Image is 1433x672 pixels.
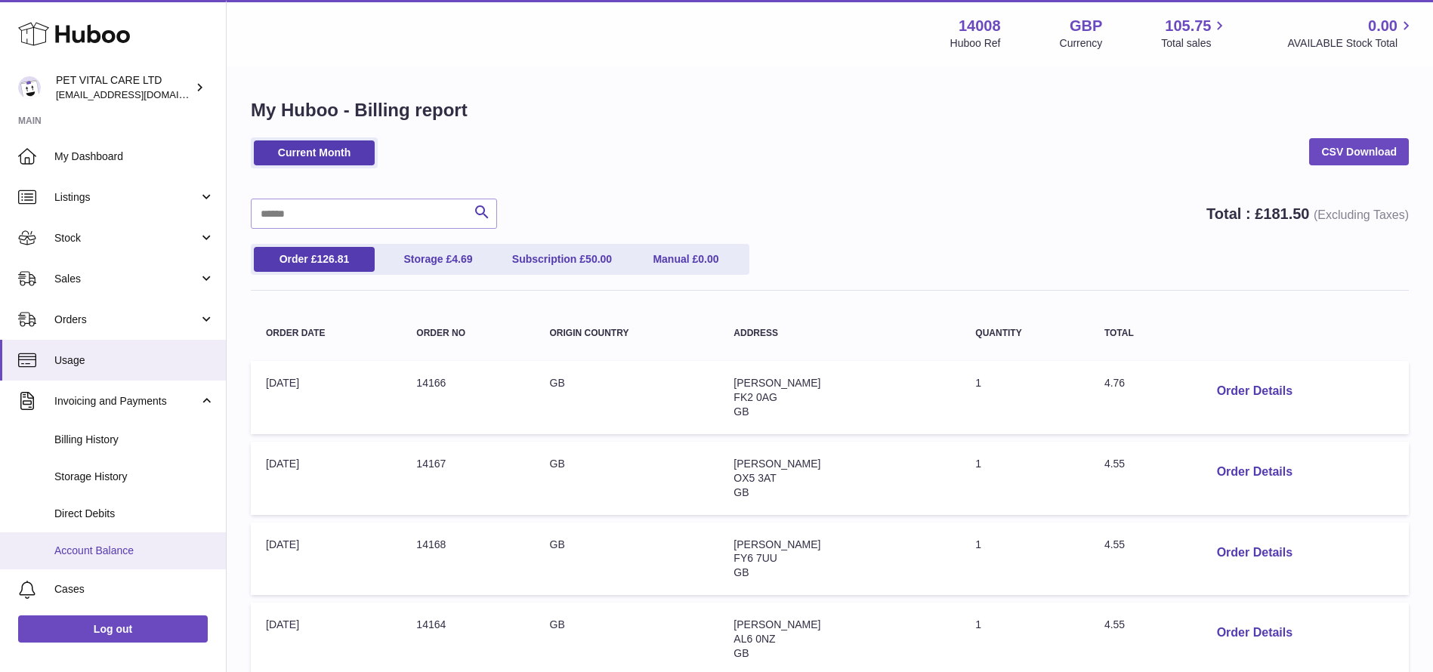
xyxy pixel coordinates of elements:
span: 4.55 [1104,538,1125,550]
span: AVAILABLE Stock Total [1287,36,1415,51]
a: Current Month [254,140,375,165]
div: Currency [1060,36,1103,51]
span: GB [733,566,749,578]
span: Listings [54,190,199,205]
span: 4.55 [1104,458,1125,470]
th: Order Date [251,313,401,353]
th: Address [718,313,960,353]
span: Stock [54,231,199,245]
span: FY6 7UU [733,552,777,564]
span: GB [733,405,749,418]
span: Cases [54,582,215,596]
a: 0.00 AVAILABLE Stock Total [1287,16,1415,51]
span: 0.00 [1368,16,1397,36]
div: Huboo Ref [950,36,1001,51]
td: 1 [960,442,1089,515]
span: AL6 0NZ [733,633,775,645]
span: [PERSON_NAME] [733,618,820,630]
td: 14167 [401,442,534,515]
th: Order no [401,313,534,353]
a: Subscription £50.00 [502,247,622,272]
span: Orders [54,313,199,327]
td: [DATE] [251,522,401,596]
th: Quantity [960,313,1089,353]
a: Manual £0.00 [625,247,746,272]
td: [DATE] [251,361,401,434]
strong: GBP [1070,16,1102,36]
span: 0.00 [698,253,718,265]
span: 181.50 [1263,205,1309,222]
span: Account Balance [54,544,215,558]
td: GB [535,361,719,434]
button: Order Details [1205,376,1305,407]
div: PET VITAL CARE LTD [56,73,192,102]
span: Billing History [54,433,215,447]
td: GB [535,442,719,515]
span: Invoicing and Payments [54,394,199,408]
span: GB [733,486,749,498]
img: petvitalcare@gmail.com [18,76,41,99]
button: Order Details [1205,618,1305,649]
span: [PERSON_NAME] [733,377,820,389]
td: GB [535,522,719,596]
td: 14168 [401,522,534,596]
span: [EMAIL_ADDRESS][DOMAIN_NAME] [56,88,222,100]
td: [DATE] [251,442,401,515]
h1: My Huboo - Billing report [251,98,1409,122]
span: 4.76 [1104,377,1125,389]
button: Order Details [1205,457,1305,488]
span: 105.75 [1165,16,1211,36]
span: GB [733,647,749,659]
span: 126.81 [317,253,349,265]
span: Sales [54,272,199,286]
span: Total sales [1161,36,1228,51]
td: 14166 [401,361,534,434]
span: [PERSON_NAME] [733,538,820,550]
td: 1 [960,522,1089,596]
a: CSV Download [1309,138,1409,165]
a: Log out [18,615,208,643]
span: 50.00 [585,253,612,265]
a: Order £126.81 [254,247,375,272]
span: Usage [54,353,215,368]
strong: 14008 [959,16,1001,36]
span: OX5 3AT [733,472,777,484]
span: 4.69 [452,253,472,265]
span: FK2 0AG [733,391,777,403]
td: 1 [960,361,1089,434]
strong: Total : £ [1206,205,1409,222]
a: Storage £4.69 [378,247,499,272]
span: My Dashboard [54,150,215,164]
a: 105.75 Total sales [1161,16,1228,51]
th: Total [1089,313,1190,353]
th: Origin Country [535,313,719,353]
button: Order Details [1205,538,1305,569]
span: 4.55 [1104,618,1125,630]
span: (Excluding Taxes) [1314,208,1409,221]
span: Storage History [54,470,215,484]
span: Direct Debits [54,507,215,521]
span: [PERSON_NAME] [733,458,820,470]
